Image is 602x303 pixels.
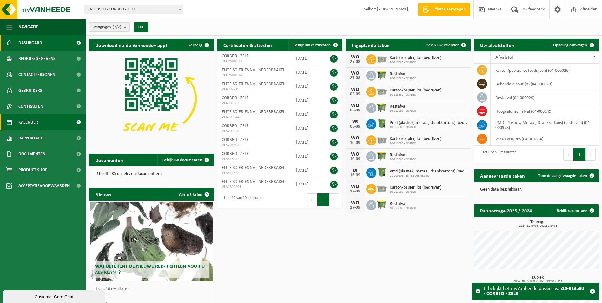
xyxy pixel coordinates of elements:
[480,187,592,192] p: Geen data beschikbaar.
[89,188,117,200] h2: Nieuws
[349,141,361,145] div: 10-09
[376,183,387,194] img: WB-2500-GAL-GY-01
[376,70,387,80] img: WB-1100-HPE-GN-50
[538,174,587,178] span: Toon de aangevraagde taken
[548,39,598,51] a: Ophaling aanvragen
[18,130,43,146] span: Rapportage
[95,264,205,275] span: Wat betekent de nieuwe RED-richtlijn voor u als klant?
[89,22,130,32] button: Vestigingen(2/2)
[294,43,331,47] span: Bekijk uw certificaten
[474,204,538,217] h2: Rapportage 2025 / 2024
[390,93,441,97] span: 10-813580 - CORBEO
[376,151,387,161] img: WB-1100-HPE-GN-50
[474,39,520,51] h2: Uw afvalstoffen
[376,134,387,145] img: WB-2500-GAL-GY-01
[291,79,323,93] td: [DATE]
[477,147,516,161] div: 1 tot 6 van 6 resultaten
[18,114,38,130] span: Kalender
[3,289,106,303] iframe: chat widget
[222,165,285,170] span: ELITE SOIERIES NV - NEDERBRAKEL
[291,149,323,163] td: [DATE]
[484,283,586,300] div: U bekijkt het myVanheede dossier van
[222,129,286,134] span: VLA709543
[390,190,441,194] span: 10-813580 - CORBEO
[376,167,387,178] img: WB-0370-HPE-GN-50
[222,68,285,72] span: ELITE SOIERIES NV - NEDERBRAKEL
[349,119,361,125] div: VR
[418,3,470,16] a: Offerte aanvragen
[291,107,323,121] td: [DATE]
[477,220,599,228] h3: Tonnage
[222,73,286,78] span: RED25001020
[491,104,599,118] td: hoogcalorisch afval (04-000149)
[390,88,441,93] span: Karton/papier, los (bedrijven)
[291,65,323,79] td: [DATE]
[183,39,213,51] button: Verberg
[349,71,361,76] div: WO
[349,60,361,64] div: 27-08
[18,146,45,162] span: Documenten
[431,6,467,13] span: Offerte aanvragen
[474,169,531,182] h2: Aangevraagde taken
[222,110,285,114] span: ELITE SOIERIES NV - NEDERBRAKEL
[222,54,249,58] span: CORBEO - ZELE
[349,125,361,129] div: 05-09
[390,206,416,210] span: 10-813580 - CORBEO
[113,25,121,29] count: (2/2)
[477,275,599,283] h3: Kubiek
[291,135,323,149] td: [DATE]
[349,103,361,108] div: WO
[586,148,596,161] button: Next
[217,39,278,51] h2: Certificaten & attesten
[222,179,285,184] span: ELITE SOIERIES NV - NEDERBRAKEL
[222,59,286,64] span: RED25001010
[484,286,584,296] strong: 10-813580 - CORBEO - ZELE
[222,151,249,156] span: CORBEO - ZELE
[84,5,183,14] span: 10-813580 - CORBEO - ZELE
[491,118,599,132] td: PMD (Plastiek, Metaal, Drankkartons) (bedrijven) (04-000978)
[390,77,416,81] span: 10-813580 - CORBEO
[390,109,416,113] span: 10-813580 - CORBEO
[89,39,174,51] h2: Download nu de Vanheede+ app!
[376,102,387,113] img: WB-1100-HPE-GN-50
[477,280,599,283] span: 2024: 302,560 m3 - 2025: 199,030 m3
[18,83,42,98] span: Gebruikers
[477,225,599,228] span: 2024: 10,040 t - 2025: 2,840 t
[533,169,598,182] a: Toon de aangevraagde taken
[89,154,129,166] h2: Documenten
[90,202,213,281] a: Wat betekent de nieuwe RED-richtlijn voor u als klant?
[377,7,408,12] strong: [PERSON_NAME]
[222,138,249,142] span: CORBEO - ZELE
[95,172,208,176] p: U heeft 235 ongelezen document(en).
[291,121,323,135] td: [DATE]
[349,76,361,80] div: 27-08
[390,153,416,158] span: Restafval
[349,189,361,194] div: 17-09
[134,22,148,32] button: OK
[349,92,361,97] div: 03-09
[222,171,286,176] span: VLA612522
[349,136,361,141] div: WO
[491,64,599,77] td: karton/papier, los (bedrijven) (04-000026)
[18,35,42,51] span: Dashboard
[553,43,587,47] span: Ophaling aanvragen
[222,185,286,190] span: VLA1810201
[18,51,56,67] span: Bedrijfsgegevens
[390,137,441,142] span: Karton/papier, los (bedrijven)
[376,199,387,210] img: WB-1100-HPE-GN-50
[89,51,214,145] img: Download de VHEPlus App
[95,287,211,292] p: 1 van 10 resultaten
[349,184,361,189] div: WO
[222,87,286,92] span: VLA902219
[162,158,202,162] span: Bekijk uw documenten
[495,55,513,60] span: Afvalstof
[188,43,202,47] span: Verberg
[390,169,467,174] span: Pmd (plastiek, metaal, drankkartons) (bedrijven)
[421,39,470,51] a: Bekijk uw kalender
[390,56,441,61] span: Karton/papier, los (bedrijven)
[220,193,263,207] div: 1 tot 10 van 10 resultaten
[349,168,361,173] div: DI
[18,162,47,178] span: Product Shop
[222,157,286,162] span: VLA615942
